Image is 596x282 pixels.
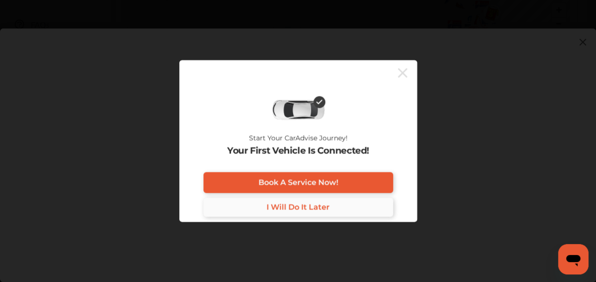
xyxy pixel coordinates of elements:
[203,172,393,193] a: Book A Service Now!
[313,96,325,108] img: check-icon.521c8815.svg
[203,197,393,216] a: I Will Do It Later
[558,244,588,274] iframe: Button to launch messaging window
[271,100,325,121] img: diagnose-vehicle.c84bcb0a.svg
[258,178,338,187] span: Book A Service Now!
[249,134,348,141] p: Start Your CarAdvise Journey!
[227,145,369,156] p: Your First Vehicle Is Connected!
[266,203,330,212] span: I Will Do It Later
